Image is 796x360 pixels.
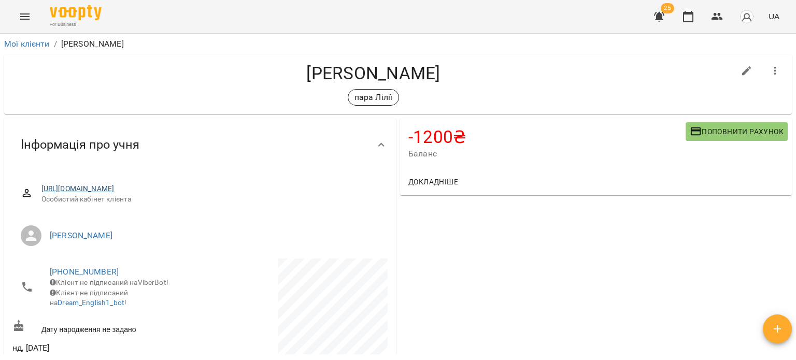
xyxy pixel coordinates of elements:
span: нд, [DATE] [12,342,198,354]
a: Мої клієнти [4,39,50,49]
span: UA [769,11,779,22]
span: Баланс [408,148,686,160]
span: For Business [50,21,102,28]
h4: -1200 ₴ [408,126,686,148]
a: Dream_English1_bot [58,298,124,307]
nav: breadcrumb [4,38,792,50]
a: [PERSON_NAME] [50,231,112,240]
span: Інформація про учня [21,137,139,153]
span: Особистий кабінет клієнта [41,194,379,205]
img: avatar_s.png [740,9,754,24]
div: Дату народження не задано [10,318,200,337]
img: Voopty Logo [50,5,102,20]
li: / [54,38,57,50]
span: Клієнт не підписаний на ! [50,289,128,307]
button: Menu [12,4,37,29]
span: Докладніше [408,176,458,188]
span: Поповнити рахунок [690,125,784,138]
button: UA [764,7,784,26]
button: Поповнити рахунок [686,122,788,141]
a: [PHONE_NUMBER] [50,267,119,277]
button: Докладніше [404,172,462,191]
p: пара Лілії [354,91,392,104]
span: Клієнт не підписаний на ViberBot! [50,278,168,286]
h4: [PERSON_NAME] [12,63,734,84]
p: [PERSON_NAME] [61,38,124,50]
div: пара Лілії [348,89,399,106]
div: Інформація про учня [4,118,396,171]
a: [URL][DOMAIN_NAME] [41,184,115,193]
span: 25 [661,3,674,13]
